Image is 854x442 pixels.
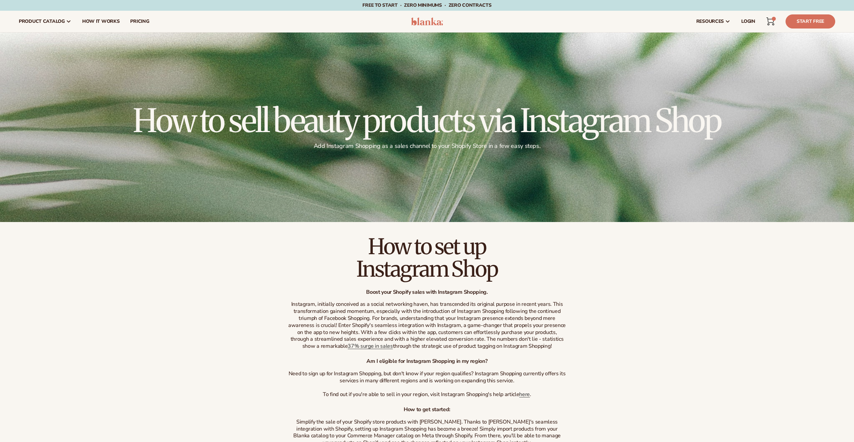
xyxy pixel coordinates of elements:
span: How It Works [82,19,120,24]
strong: Boost your Shopify sales with Instagram Shopping. [366,288,488,296]
a: 37% surge in sales [348,342,393,350]
strong: Am I eligible for Instagram Shopping in my region? [366,357,487,365]
h1: How to sell beauty products via Instagram Shop [133,105,721,137]
span: Free to start · ZERO minimums · ZERO contracts [362,2,491,8]
a: pricing [125,11,154,32]
p: Add Instagram Shopping as a sales channel to your Shopify Store in a few easy steps. [133,142,721,150]
p: Need to sign up for Instagram Shopping, but don't know if your region qualifies? Instagram Shoppi... [288,370,566,398]
a: resources [691,11,736,32]
a: Start Free [786,14,835,29]
p: Instagram, initially conceived as a social networking haven, has transcended its original purpose... [288,301,566,350]
strong: How to get started: [404,406,450,413]
a: product catalog [13,11,77,32]
a: How It Works [77,11,125,32]
a: here [519,391,530,398]
a: LOGIN [736,11,761,32]
span: pricing [130,19,149,24]
span: LOGIN [741,19,755,24]
span: product catalog [19,19,65,24]
img: logo [411,17,443,25]
span: resources [696,19,724,24]
h2: How to set up Instagram Shop [288,235,566,280]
